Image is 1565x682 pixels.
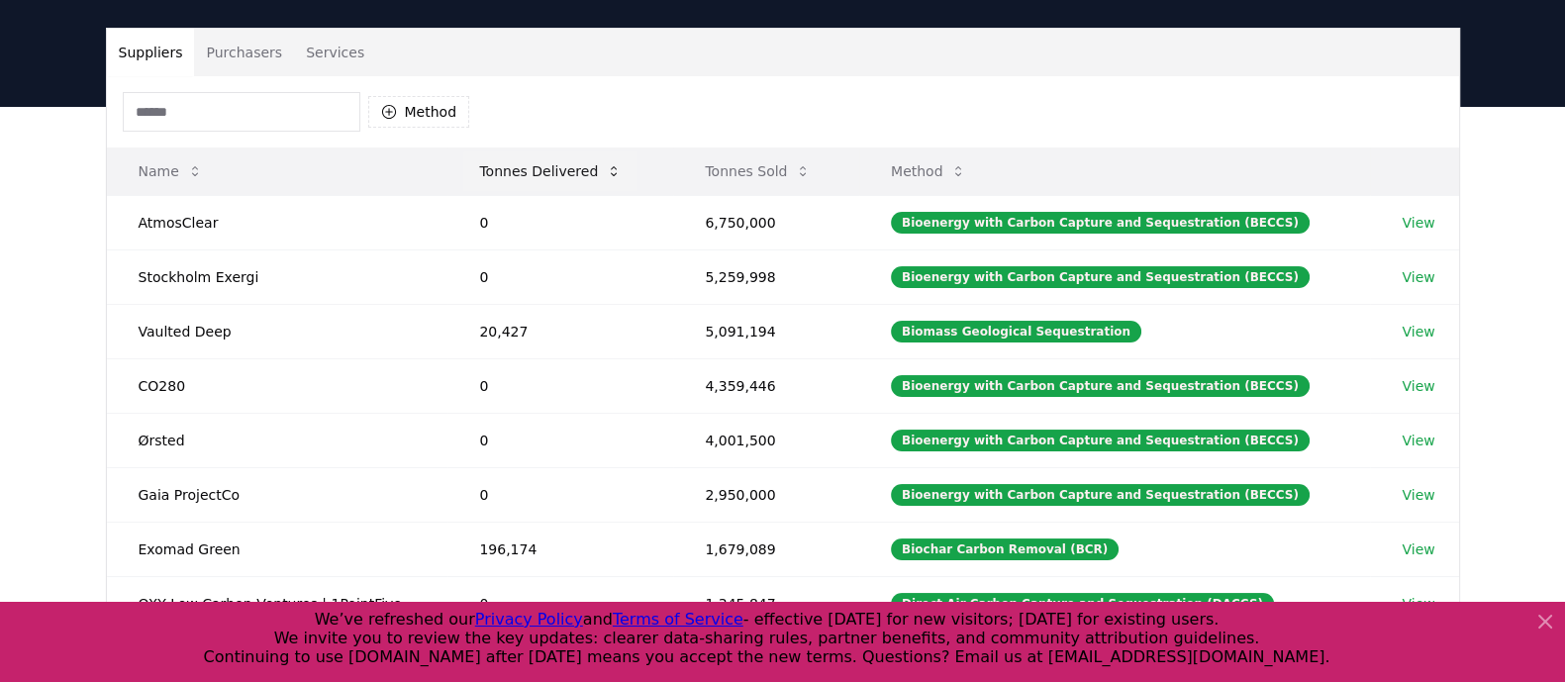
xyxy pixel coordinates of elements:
[673,249,859,304] td: 5,259,998
[891,212,1310,234] div: Bioenergy with Carbon Capture and Sequestration (BECCS)
[107,304,448,358] td: Vaulted Deep
[463,151,637,191] button: Tonnes Delivered
[107,576,448,631] td: OXY Low Carbon Ventures | 1PointFive
[875,151,983,191] button: Method
[1402,594,1434,614] a: View
[107,522,448,576] td: Exomad Green
[107,29,195,76] button: Suppliers
[447,249,673,304] td: 0
[1402,431,1434,450] a: View
[447,413,673,467] td: 0
[1402,322,1434,341] a: View
[673,358,859,413] td: 4,359,446
[194,29,294,76] button: Purchasers
[1402,485,1434,505] a: View
[891,593,1274,615] div: Direct Air Carbon Capture and Sequestration (DACCS)
[123,151,219,191] button: Name
[673,522,859,576] td: 1,679,089
[447,358,673,413] td: 0
[447,576,673,631] td: 0
[891,321,1141,342] div: Biomass Geological Sequestration
[1402,376,1434,396] a: View
[447,195,673,249] td: 0
[1402,267,1434,287] a: View
[673,576,859,631] td: 1,345,847
[891,266,1310,288] div: Bioenergy with Carbon Capture and Sequestration (BECCS)
[673,467,859,522] td: 2,950,000
[673,304,859,358] td: 5,091,194
[447,522,673,576] td: 196,174
[294,29,376,76] button: Services
[447,304,673,358] td: 20,427
[107,358,448,413] td: CO280
[891,484,1310,506] div: Bioenergy with Carbon Capture and Sequestration (BECCS)
[1402,539,1434,559] a: View
[891,430,1310,451] div: Bioenergy with Carbon Capture and Sequestration (BECCS)
[368,96,470,128] button: Method
[107,195,448,249] td: AtmosClear
[1402,213,1434,233] a: View
[107,467,448,522] td: Gaia ProjectCo
[447,467,673,522] td: 0
[107,249,448,304] td: Stockholm Exergi
[673,195,859,249] td: 6,750,000
[689,151,827,191] button: Tonnes Sold
[673,413,859,467] td: 4,001,500
[107,413,448,467] td: Ørsted
[891,375,1310,397] div: Bioenergy with Carbon Capture and Sequestration (BECCS)
[891,538,1119,560] div: Biochar Carbon Removal (BCR)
